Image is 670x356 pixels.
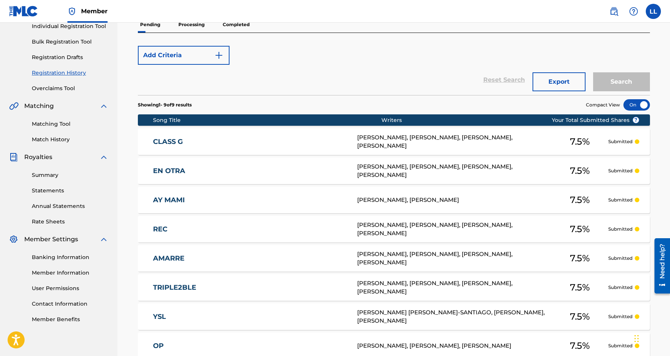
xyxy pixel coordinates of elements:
[9,235,18,244] img: Member Settings
[629,7,638,16] img: help
[220,17,252,33] p: Completed
[32,284,108,292] a: User Permissions
[634,327,639,350] div: Arrastrar
[32,253,108,261] a: Banking Information
[608,226,633,233] p: Submitted
[570,310,590,323] span: 7.5 %
[24,101,54,111] span: Matching
[153,254,347,263] a: AMARRE
[633,117,639,123] span: ?
[9,6,38,17] img: MLC Logo
[24,235,78,244] span: Member Settings
[9,153,18,162] img: Royalties
[608,138,633,145] p: Submitted
[357,196,552,205] div: [PERSON_NAME], [PERSON_NAME]
[606,4,622,19] a: Public Search
[570,164,590,178] span: 7.5 %
[32,136,108,144] a: Match History
[138,46,230,65] button: Add Criteria
[138,17,162,33] p: Pending
[32,38,108,46] a: Bulk Registration Tool
[552,116,639,124] span: Your Total Submitted Shares
[153,196,347,205] a: AY MAMI
[626,4,641,19] div: Help
[32,120,108,128] a: Matching Tool
[214,51,223,60] img: 9d2ae6d4665cec9f34b9.svg
[138,42,650,95] form: Search Form
[153,312,347,321] a: YSL
[99,153,108,162] img: expand
[32,84,108,92] a: Overclaims Tool
[32,202,108,210] a: Annual Statements
[32,171,108,179] a: Summary
[649,235,670,297] iframe: Resource Center
[570,339,590,353] span: 7.5 %
[357,308,552,325] div: [PERSON_NAME] [PERSON_NAME]-SANTIAGO, [PERSON_NAME], [PERSON_NAME]
[570,135,590,148] span: 7.5 %
[357,162,552,180] div: [PERSON_NAME], [PERSON_NAME], [PERSON_NAME], [PERSON_NAME]
[32,315,108,323] a: Member Benefits
[570,281,590,294] span: 7.5 %
[32,187,108,195] a: Statements
[632,320,670,356] iframe: Chat Widget
[153,116,381,124] div: Song Title
[357,221,552,238] div: [PERSON_NAME], [PERSON_NAME], [PERSON_NAME], [PERSON_NAME]
[608,342,633,349] p: Submitted
[9,101,19,111] img: Matching
[357,279,552,296] div: [PERSON_NAME], [PERSON_NAME], [PERSON_NAME], [PERSON_NAME]
[608,255,633,262] p: Submitted
[32,69,108,77] a: Registration History
[153,225,347,234] a: REC
[32,300,108,308] a: Contact Information
[153,342,347,350] a: OP
[570,251,590,265] span: 7.5 %
[381,116,576,124] div: Writers
[176,17,207,33] p: Processing
[646,4,661,19] div: User Menu
[32,218,108,226] a: Rate Sheets
[32,269,108,277] a: Member Information
[533,72,586,91] button: Export
[608,197,633,203] p: Submitted
[357,133,552,150] div: [PERSON_NAME], [PERSON_NAME], [PERSON_NAME], [PERSON_NAME]
[609,7,618,16] img: search
[99,101,108,111] img: expand
[32,22,108,30] a: Individual Registration Tool
[608,167,633,174] p: Submitted
[153,167,347,175] a: EN OTRA
[357,250,552,267] div: [PERSON_NAME], [PERSON_NAME], [PERSON_NAME], [PERSON_NAME]
[153,137,347,146] a: CLASS G
[570,222,590,236] span: 7.5 %
[24,153,52,162] span: Royalties
[632,320,670,356] div: Widget de chat
[67,7,77,16] img: Top Rightsholder
[99,235,108,244] img: expand
[608,284,633,291] p: Submitted
[81,7,108,16] span: Member
[586,101,620,108] span: Compact View
[570,193,590,207] span: 7.5 %
[32,53,108,61] a: Registration Drafts
[138,101,192,108] p: Showing 1 - 9 of 9 results
[608,313,633,320] p: Submitted
[357,342,552,350] div: [PERSON_NAME], [PERSON_NAME], [PERSON_NAME]
[153,283,347,292] a: TRIPLE2BLE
